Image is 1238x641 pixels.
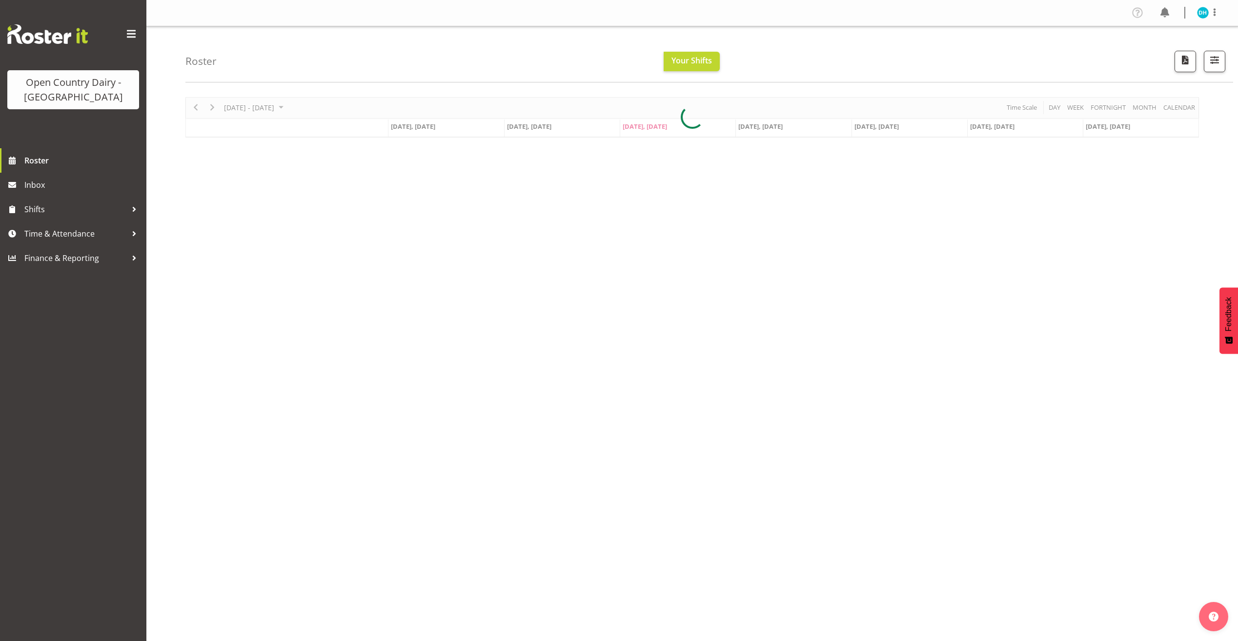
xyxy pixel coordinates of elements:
[1209,612,1218,621] img: help-xxl-2.png
[24,251,127,265] span: Finance & Reporting
[1204,51,1225,72] button: Filter Shifts
[664,52,720,71] button: Your Shifts
[24,226,127,241] span: Time & Attendance
[17,75,129,104] div: Open Country Dairy - [GEOGRAPHIC_DATA]
[24,178,142,192] span: Inbox
[1175,51,1196,72] button: Download a PDF of the roster according to the set date range.
[1219,287,1238,354] button: Feedback - Show survey
[1224,297,1233,331] span: Feedback
[1197,7,1209,19] img: dean-henderson7444.jpg
[24,153,142,168] span: Roster
[185,56,217,67] h4: Roster
[671,55,712,66] span: Your Shifts
[24,202,127,217] span: Shifts
[7,24,88,44] img: Rosterit website logo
